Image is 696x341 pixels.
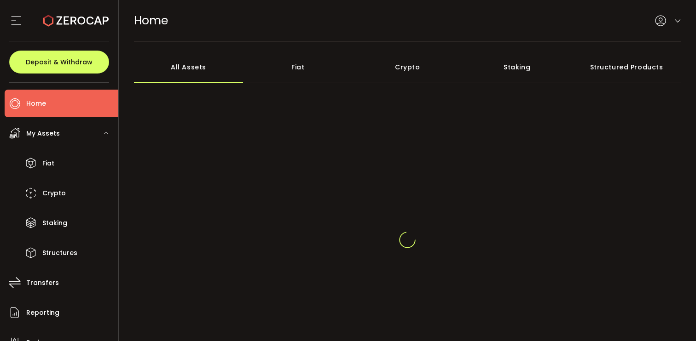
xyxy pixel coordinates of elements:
[9,51,109,74] button: Deposit & Withdraw
[26,97,46,110] span: Home
[42,157,54,170] span: Fiat
[26,306,59,319] span: Reporting
[572,51,681,83] div: Structured Products
[243,51,353,83] div: Fiat
[462,51,572,83] div: Staking
[134,51,244,83] div: All Assets
[26,127,60,140] span: My Assets
[26,59,93,65] span: Deposit & Withdraw
[42,216,67,230] span: Staking
[134,12,168,28] span: Home
[26,276,59,290] span: Transfers
[42,187,66,200] span: Crypto
[353,51,462,83] div: Crypto
[42,246,77,260] span: Structures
